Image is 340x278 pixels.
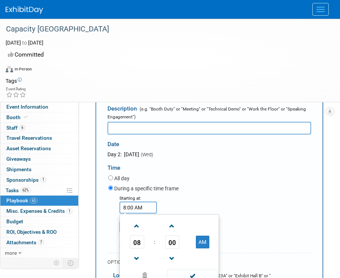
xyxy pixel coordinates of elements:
div: Capacity [GEOGRAPHIC_DATA] [3,22,325,36]
span: Giveaways [6,156,31,162]
input: Start Time [119,202,157,214]
button: Menu [312,3,329,16]
a: Budget [0,217,78,227]
a: ROI, Objectives & ROO [0,227,78,237]
span: Playbook [6,197,37,203]
a: Decrement Minute [165,249,179,268]
a: Attachments7 [0,238,78,248]
label: All day [114,175,130,182]
img: Format-Inperson.png [6,66,13,72]
span: Booth [6,114,29,120]
body: Rich Text Area. Press ALT-0 for help. [4,3,187,10]
span: to [21,40,28,46]
span: Pick Hour [130,235,144,249]
span: Travel Reservations [6,135,52,141]
td: : [152,235,157,249]
div: Date [107,135,311,151]
span: ROI, Objectives & ROO [6,229,57,235]
span: Budget [6,218,23,224]
span: Pick Minute [165,235,179,249]
span: 6 [19,125,25,130]
span: Day 2: [107,151,122,157]
span: (Wed) [140,152,153,157]
td: Tags [6,77,22,85]
span: Tasks [6,187,31,193]
span: 62% [21,187,31,193]
a: Increment Minute [165,216,179,235]
a: Tasks62% [0,185,78,196]
a: Misc. Expenses & Credits1 [0,206,78,216]
a: Travel Reservations [0,133,78,143]
span: 7 [38,239,44,245]
a: Increment Hour [130,216,144,235]
a: Playbook65 [0,196,78,206]
span: [DATE] [DATE] [6,40,43,46]
a: Shipments [0,164,78,175]
span: 65 [30,198,37,203]
span: (e.g. "Booth Duty" or "Meeting" or "Technical Demo" or "Work the Floor" or "Speaking Engagement") [107,106,306,120]
i: Booth reservation complete [24,115,28,119]
button: AM [196,236,209,248]
label: During a specific time frame [114,185,179,192]
span: Staff [6,125,25,131]
div: Time [107,158,311,174]
span: 1 [67,208,72,214]
span: Attachments [6,239,44,245]
span: more [5,250,17,256]
span: Sponsorships [6,177,46,183]
div: Event Format [6,65,331,76]
a: Giveaways [0,154,78,164]
span: Misc. Expenses & Credits [6,208,72,214]
a: Asset Reservations [0,143,78,154]
div: In-Person [14,66,32,72]
span: 1 [40,177,46,182]
a: Sponsorships1 [0,175,78,185]
td: Personalize Event Tab Strip [50,258,63,268]
td: Toggle Event Tabs [63,258,79,268]
a: Booth [0,112,78,123]
div: Committed [6,48,325,61]
a: Decrement Hour [130,249,144,268]
div: OPTIONAL DETAILS: [107,259,311,266]
div: Event Rating [6,87,26,91]
span: Description [107,105,137,112]
a: Staff6 [0,123,78,133]
small: Starting at: [119,196,141,201]
span: [DATE] [123,151,139,157]
span: Shipments [6,166,31,172]
span: Event Information [6,104,48,110]
span: Asset Reservations [6,145,51,151]
a: more [0,248,78,258]
img: ExhibitDay [6,6,43,14]
a: Event Information [0,102,78,112]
